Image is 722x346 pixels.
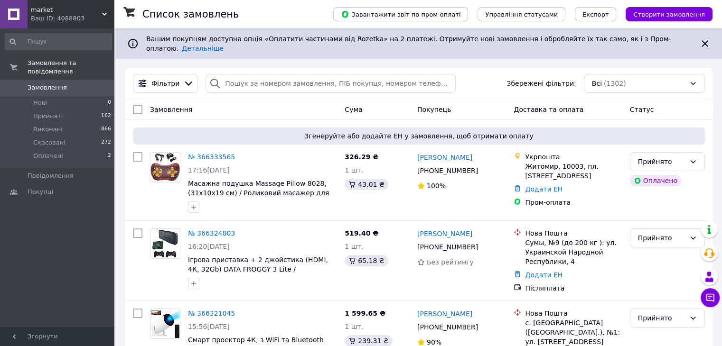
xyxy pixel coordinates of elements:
[345,243,363,250] span: 1 шт.
[345,106,362,113] span: Cума
[485,11,558,18] span: Управління статусами
[417,153,472,162] a: [PERSON_NAME]
[525,238,622,266] div: Сумы, №9 (до 200 кг ): ул. Украинской Народной Республики, 4
[31,14,114,23] div: Ваш ID: 4088803
[188,243,230,250] span: 16:20[DATE]
[5,33,112,50] input: Пошук
[150,229,180,258] img: Фото товару
[345,166,363,174] span: 1 шт.
[333,7,468,21] button: Завантажити звіт по пром-оплаті
[638,156,685,167] div: Прийнято
[33,152,63,160] span: Оплачені
[638,233,685,243] div: Прийнято
[525,283,622,293] div: Післяплата
[525,309,622,318] div: Нова Пошта
[525,152,622,162] div: Укрпошта
[137,131,701,141] span: Згенеруйте або додайте ЕН у замовлення, щоб отримати оплату
[514,106,583,113] span: Доставка та оплата
[33,99,47,107] span: Нові
[582,11,609,18] span: Експорт
[525,228,622,238] div: Нова Пошта
[345,310,385,317] span: 1 599.65 ₴
[345,323,363,330] span: 1 шт.
[345,179,388,190] div: 43.01 ₴
[188,229,235,237] a: № 366324803
[415,320,480,334] div: [PHONE_NUMBER]
[101,125,111,134] span: 866
[415,164,480,177] div: [PHONE_NUMBER]
[33,138,66,147] span: Скасовані
[525,162,622,181] div: Житомир, 10003, пл. [STREET_ADDRESS]
[427,258,474,266] span: Без рейтингу
[188,166,230,174] span: 17:16[DATE]
[150,152,180,182] a: Фото товару
[28,59,114,76] span: Замовлення та повідомлення
[150,309,180,338] img: Фото товару
[150,153,180,182] img: Фото товару
[525,198,622,207] div: Пром-оплата
[150,106,192,113] span: Замовлення
[638,313,685,323] div: Прийнято
[28,83,67,92] span: Замовлення
[108,152,111,160] span: 2
[188,153,235,161] a: № 366333565
[525,271,563,279] a: Додати ЕН
[31,6,102,14] span: market
[345,153,378,161] span: 326.29 ₴
[28,188,53,196] span: Покупці
[417,106,451,113] span: Покупець
[146,35,671,52] span: Вашим покупцям доступна опція «Оплатити частинами від Rozetka» на 2 платежі. Отримуйте нові замов...
[630,106,654,113] span: Статус
[630,175,681,186] div: Оплачено
[33,125,63,134] span: Виконані
[188,180,329,206] a: Масажна подушка Massage Pillow 8028, (31х10х19 см) / Роликовий масажер для шиї та спини
[506,79,576,88] span: Збережені фільтри:
[151,79,179,88] span: Фільтри
[101,112,111,120] span: 162
[525,185,563,193] a: Додати ЕН
[188,323,230,330] span: 15:56[DATE]
[345,229,378,237] span: 519.40 ₴
[616,10,713,18] a: Створити замовлення
[626,7,713,21] button: Створити замовлення
[182,45,224,52] a: Детальніше
[592,79,602,88] span: Всі
[206,74,456,93] input: Пошук за номером замовлення, ПІБ покупця, номером телефону, Email, номером накладної
[341,10,460,18] span: Завантажити звіт по пром-оплаті
[188,256,328,282] a: Ігрова приставка + 2 джойстика (HDMI, 4К, 32Gb) DATA FROGGY 3 Lite / Бездротова ігрова ретро консоль
[417,309,472,319] a: [PERSON_NAME]
[415,240,480,254] div: [PHONE_NUMBER]
[108,99,111,107] span: 0
[417,229,472,238] a: [PERSON_NAME]
[427,338,441,346] span: 90%
[427,182,446,190] span: 100%
[33,112,63,120] span: Прийняті
[575,7,617,21] button: Експорт
[101,138,111,147] span: 272
[701,288,720,307] button: Чат з покупцем
[142,9,239,20] h1: Список замовлень
[633,11,705,18] span: Створити замовлення
[478,7,565,21] button: Управління статусами
[188,310,235,317] a: № 366321045
[604,80,626,87] span: (1302)
[345,255,388,266] div: 65.18 ₴
[28,172,74,180] span: Повідомлення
